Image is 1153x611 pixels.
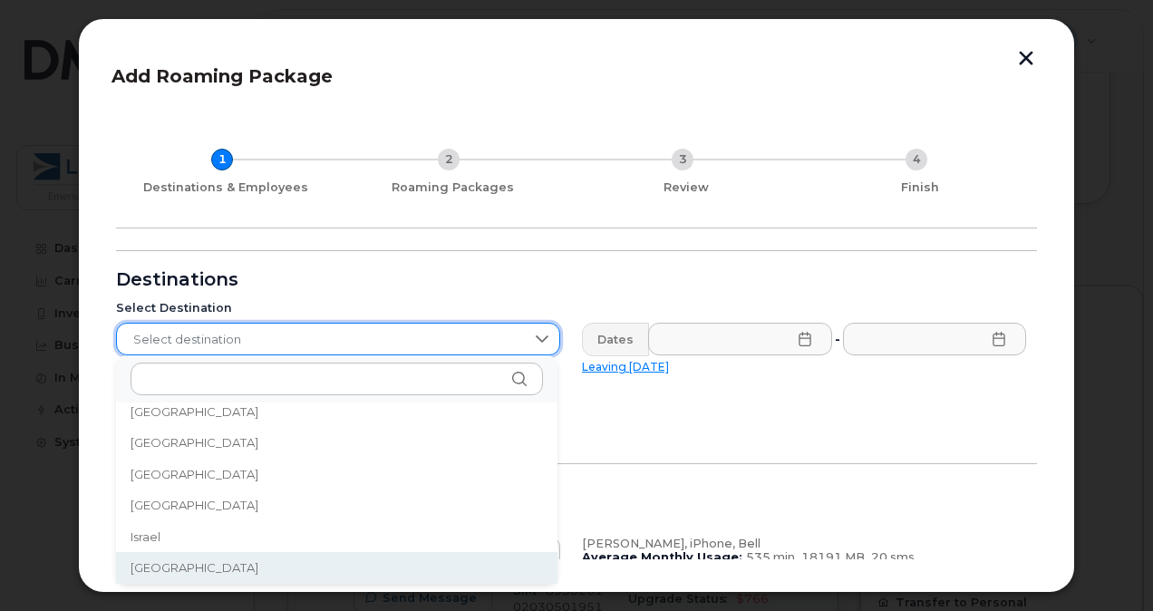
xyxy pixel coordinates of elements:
div: 3 [672,149,693,170]
span: 18191 MB, [801,550,867,564]
span: Add Roaming Package [111,65,333,87]
li: Iraq [116,459,557,490]
div: Employees [116,486,1037,500]
li: Indonesia [116,396,557,428]
span: [GEOGRAPHIC_DATA] [131,434,258,451]
span: [GEOGRAPHIC_DATA] [131,403,258,421]
div: Destinations [116,273,1037,287]
span: [GEOGRAPHIC_DATA] [131,497,258,514]
div: 4 [906,149,927,170]
div: - [831,323,844,355]
span: Israel [131,529,160,546]
div: Finish [810,180,1030,195]
input: Please fill out this field [648,323,832,355]
li: Ireland [116,490,557,521]
span: 20 sms [871,550,915,564]
li: Italy [116,552,557,584]
a: Leaving [DATE] [582,360,669,373]
div: [PERSON_NAME], iPhone, Bell [582,537,1026,551]
div: Select Destination [116,301,560,315]
div: Review [576,180,796,195]
span: [GEOGRAPHIC_DATA] [131,466,258,483]
li: Iran [116,427,557,459]
div: 2 [438,149,460,170]
span: Select destination [117,324,525,356]
div: Roaming Packages [343,180,562,195]
b: Average Monthly Usage: [582,550,742,564]
span: [GEOGRAPHIC_DATA] [131,559,258,577]
span: 535 min, [746,550,798,564]
input: Please fill out this field [843,323,1027,355]
li: Israel [116,521,557,553]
